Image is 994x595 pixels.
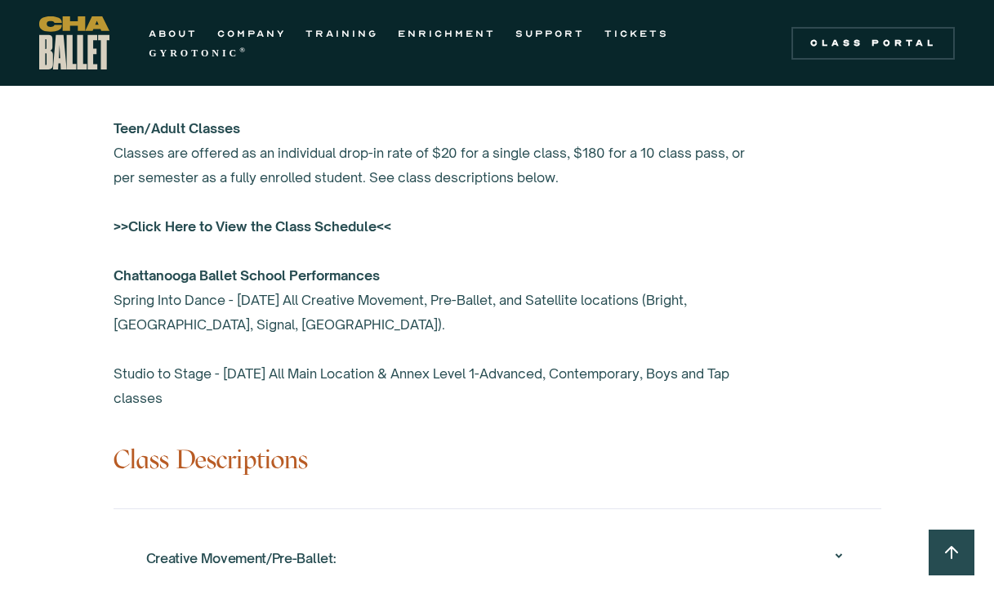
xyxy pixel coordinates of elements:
a: ENRICHMENT [398,24,496,43]
a: GYROTONIC® [149,43,248,63]
a: COMPANY [217,24,286,43]
a: home [39,16,109,69]
a: >>Click Here to View the Class Schedule<< [114,218,391,235]
strong: Chattanooga Ballet School Performances [114,267,380,284]
a: TICKETS [604,24,669,43]
a: SUPPORT [515,24,585,43]
a: Class Portal [791,27,955,60]
strong: GYROTONIC [149,47,239,59]
div: Creative Movement/Pre-Ballet: [146,532,849,584]
div: Creative Movement/Pre-Ballet: [146,544,337,573]
strong: Teen/Adult Classes [114,120,240,136]
div: Class Portal [801,37,945,50]
a: TRAINING [305,24,378,43]
sup: ® [239,46,248,54]
h3: Class Descriptions [114,427,881,476]
a: ABOUT [149,24,198,43]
